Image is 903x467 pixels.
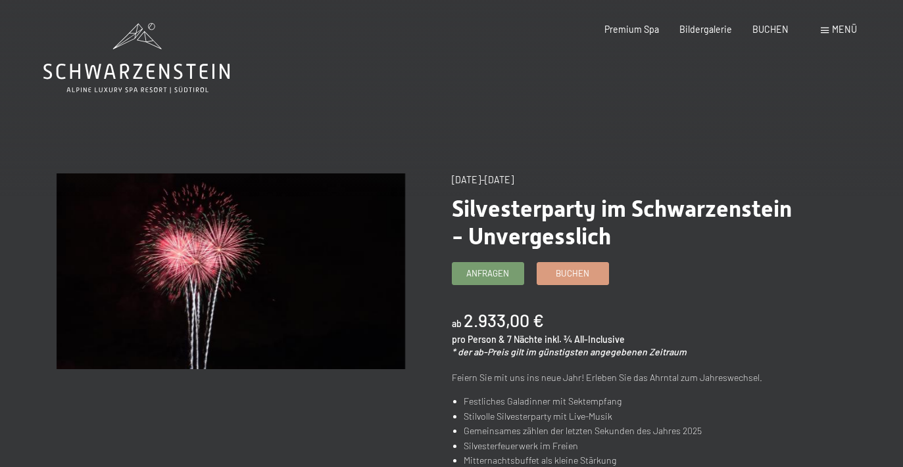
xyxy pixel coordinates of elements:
a: Buchen [537,263,608,284]
a: Bildergalerie [679,24,732,35]
span: Silvesterparty im Schwarzenstein - Unvergesslich [452,195,792,250]
p: Feiern Sie mit uns ins neue Jahr! Erleben Sie das Ahrntal zum Jahreswechsel. [452,370,800,386]
span: Anfragen [466,267,509,279]
li: Gemeinsames zählen der letzten Sekunden des Jahres 2025 [464,424,800,439]
li: Festliches Galadinner mit Sektempfang [464,394,800,409]
li: Silvesterfeuerwerk im Freien [464,439,800,454]
span: pro Person & [452,334,505,345]
a: BUCHEN [752,24,789,35]
span: [DATE]–[DATE] [452,174,514,185]
span: ab [452,318,462,329]
span: Buchen [556,267,589,279]
img: Silvesterparty im Schwarzenstein - Unvergesslich [57,173,405,369]
li: Stilvolle Silvesterparty mit Live-Musik [464,409,800,424]
a: Anfragen [452,263,524,284]
span: Menü [832,24,857,35]
b: 2.933,00 € [464,309,544,330]
span: 7 Nächte [507,334,543,345]
em: * der ab-Preis gilt im günstigsten angegebenen Zeitraum [452,346,687,357]
a: Premium Spa [604,24,659,35]
span: inkl. ¾ All-Inclusive [545,334,625,345]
